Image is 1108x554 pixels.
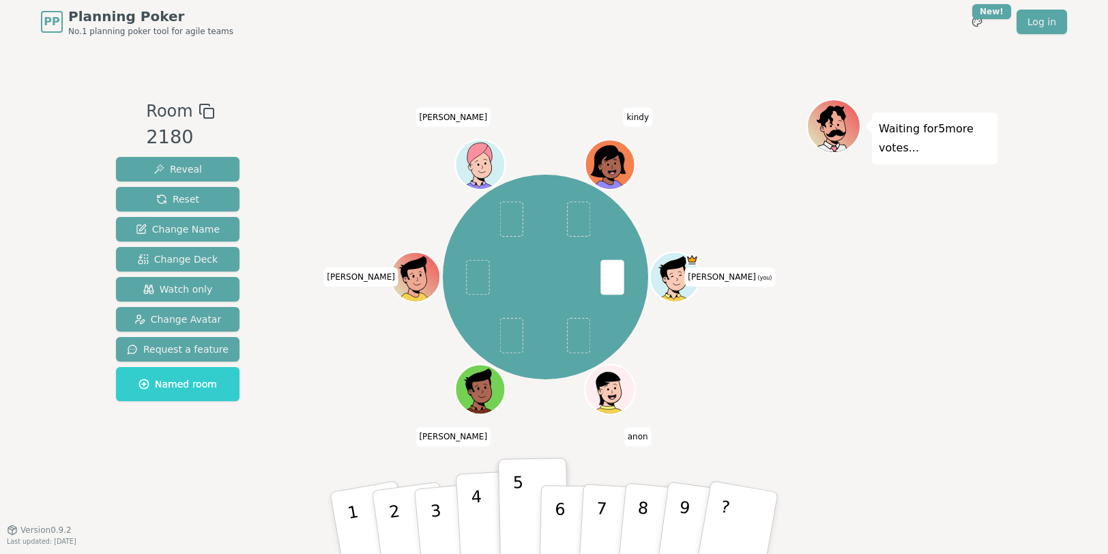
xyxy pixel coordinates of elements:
[136,222,220,236] span: Change Name
[143,282,213,296] span: Watch only
[138,252,218,266] span: Change Deck
[41,7,233,37] a: PPPlanning PokerNo.1 planning poker tool for agile teams
[684,267,775,287] span: Click to change your name
[652,254,699,301] button: Click to change your avatar
[68,7,233,26] span: Planning Poker
[756,275,772,281] span: (you)
[20,525,72,536] span: Version 0.9.2
[879,119,991,158] p: Waiting for 5 more votes...
[68,26,233,37] span: No.1 planning poker tool for agile teams
[415,427,491,446] span: Click to change your name
[116,367,239,401] button: Named room
[116,157,239,181] button: Reveal
[116,187,239,212] button: Reset
[415,108,491,127] span: Click to change your name
[623,108,652,127] span: Click to change your name
[127,342,229,356] span: Request a feature
[156,192,199,206] span: Reset
[1017,10,1067,34] a: Log in
[323,267,398,287] span: Click to change your name
[116,277,239,302] button: Watch only
[134,312,222,326] span: Change Avatar
[116,337,239,362] button: Request a feature
[116,307,239,332] button: Change Avatar
[686,254,699,266] span: Erik is the host
[965,10,989,34] button: New!
[972,4,1011,19] div: New!
[146,123,214,151] div: 2180
[154,162,202,176] span: Reveal
[44,14,59,30] span: PP
[513,473,525,546] p: 5
[624,427,652,446] span: Click to change your name
[7,525,72,536] button: Version0.9.2
[7,538,76,545] span: Last updated: [DATE]
[116,217,239,242] button: Change Name
[146,99,192,123] span: Room
[138,377,217,391] span: Named room
[116,247,239,272] button: Change Deck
